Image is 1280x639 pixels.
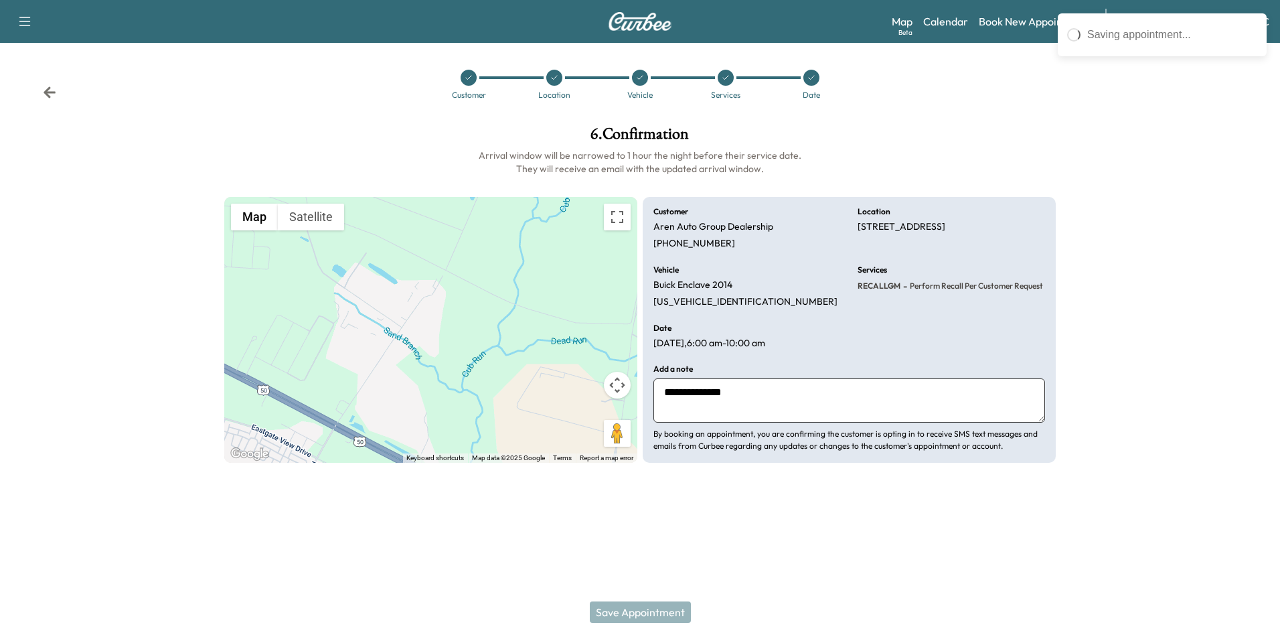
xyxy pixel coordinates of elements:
p: By booking an appointment, you are confirming the customer is opting in to receive SMS text messa... [653,428,1045,452]
h6: Services [858,266,887,274]
p: [STREET_ADDRESS] [858,221,945,233]
a: MapBeta [892,13,912,29]
p: Buick Enclave 2014 [653,279,732,291]
button: Show street map [231,204,278,230]
a: Open this area in Google Maps (opens a new window) [228,445,272,463]
button: Keyboard shortcuts [406,453,464,463]
img: Google [228,445,272,463]
h6: Vehicle [653,266,679,274]
div: Saving appointment... [1087,27,1257,43]
p: [PHONE_NUMBER] [653,238,735,250]
button: Toggle fullscreen view [604,204,631,230]
a: Terms (opens in new tab) [553,454,572,461]
h1: 6 . Confirmation [224,126,1056,149]
a: Calendar [923,13,968,29]
a: Report a map error [580,454,633,461]
button: Show satellite imagery [278,204,344,230]
div: Customer [452,91,486,99]
img: Curbee Logo [608,12,672,31]
div: Vehicle [627,91,653,99]
div: Beta [898,27,912,38]
span: Perform Recall Per Customer Request [907,281,1043,291]
div: Back [43,86,56,99]
h6: Arrival window will be narrowed to 1 hour the night before their service date. They will receive ... [224,149,1056,175]
div: Date [803,91,820,99]
span: RECALLGM [858,281,900,291]
button: Drag Pegman onto the map to open Street View [604,420,631,447]
button: Map camera controls [604,372,631,399]
p: [DATE] , 6:00 am - 10:00 am [653,338,765,350]
p: Aren Auto Group Dealership [653,221,773,233]
a: Book New Appointment [979,13,1092,29]
div: Services [711,91,740,99]
span: - [900,279,907,293]
h6: Date [653,324,671,332]
h6: Customer [653,208,688,216]
span: Map data ©2025 Google [472,454,545,461]
p: [US_VEHICLE_IDENTIFICATION_NUMBER] [653,296,837,308]
div: Location [538,91,570,99]
h6: Location [858,208,890,216]
h6: Add a note [653,365,693,373]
